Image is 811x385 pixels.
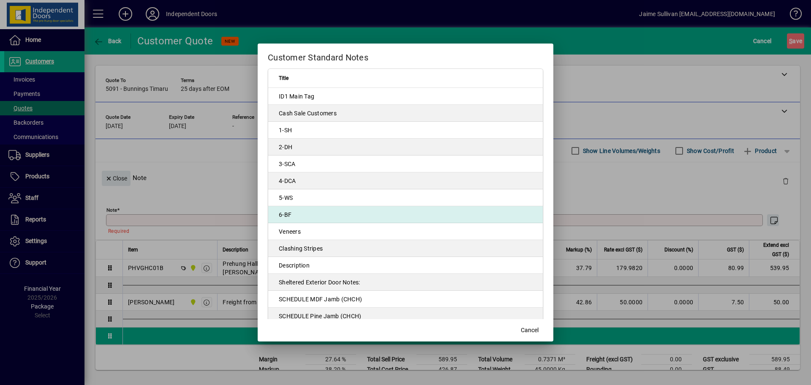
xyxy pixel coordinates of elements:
td: 5-WS [268,189,543,206]
td: 6-BF [268,206,543,223]
td: 2-DH [268,139,543,156]
span: Title [279,74,288,83]
td: Description [268,257,543,274]
td: Cash Sale Customers [268,105,543,122]
h2: Customer Standard Notes [258,44,553,68]
td: Sheltered Exterior Door Notes: [268,274,543,291]
td: 1-SH [268,122,543,139]
td: 4-DCA [268,172,543,189]
td: ID1 Main Tag [268,88,543,105]
td: 3-SCA [268,156,543,172]
td: SCHEDULE Pine Jamb (CHCH) [268,308,543,325]
span: Cancel [521,326,539,335]
td: Veneers [268,223,543,240]
td: SCHEDULE MDF Jamb (CHCH) [268,291,543,308]
td: Clashing Stripes [268,240,543,257]
button: Cancel [516,323,543,338]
